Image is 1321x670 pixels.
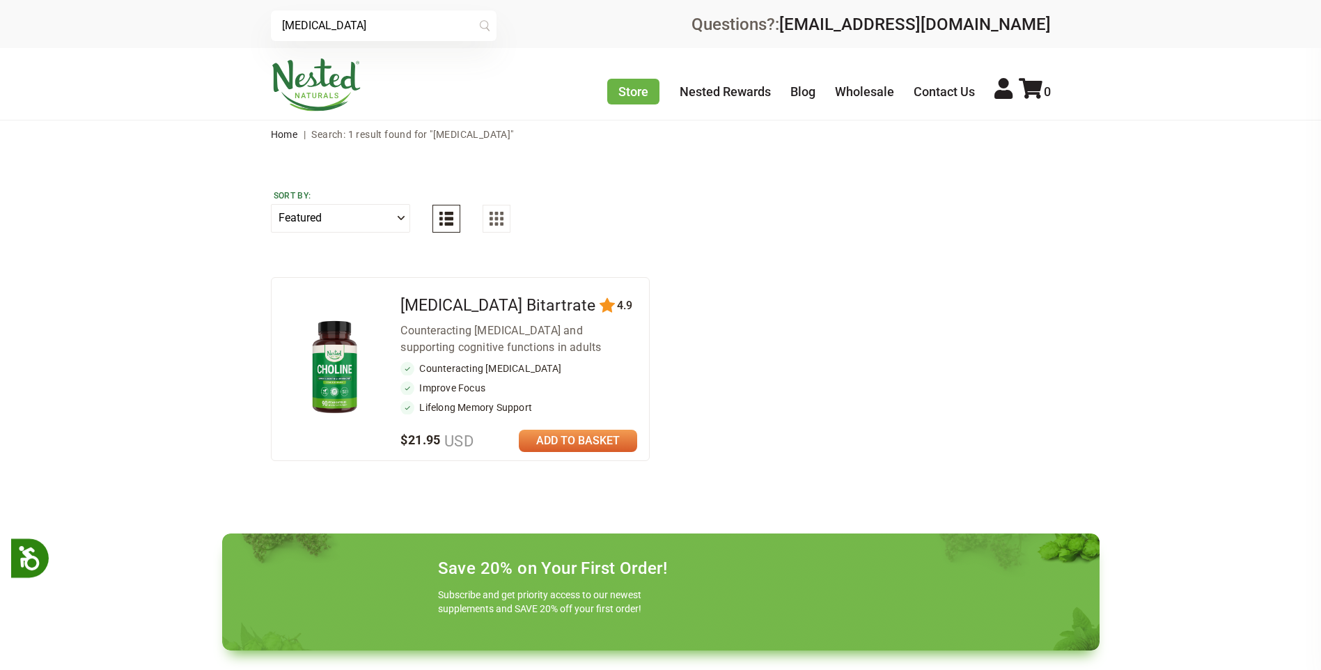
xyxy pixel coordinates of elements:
[271,10,497,41] input: Try "Sleeping"
[441,433,474,450] span: USD
[835,84,894,99] a: Wholesale
[311,129,513,140] span: Search: 1 result found for "[MEDICAL_DATA]"
[439,212,453,226] img: List
[400,381,637,395] li: Improve Focus
[400,361,637,375] li: Counteracting [MEDICAL_DATA]
[914,84,975,99] a: Contact Us
[779,15,1051,34] a: [EMAIL_ADDRESS][DOMAIN_NAME]
[680,84,771,99] a: Nested Rewards
[300,129,309,140] span: |
[438,559,668,578] h4: Save 20% on Your First Order!
[438,588,647,616] p: Subscribe and get priority access to our newest supplements and SAVE 20% off your first order!
[790,84,815,99] a: Blog
[1019,84,1051,99] a: 0
[400,296,595,315] a: [MEDICAL_DATA] Bitartrate
[271,59,361,111] img: Nested Naturals
[400,400,637,414] li: Lifelong Memory Support
[490,212,503,226] img: Grid
[271,120,1051,148] nav: breadcrumbs
[1044,84,1051,99] span: 0
[400,433,474,447] span: $21.95
[271,129,298,140] a: Home
[607,79,659,104] a: Store
[400,322,637,356] div: Counteracting [MEDICAL_DATA] and supporting cognitive functions in adults
[691,16,1051,33] div: Questions?:
[274,190,407,201] label: Sort by:
[294,315,375,421] img: Choline Bitartrate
